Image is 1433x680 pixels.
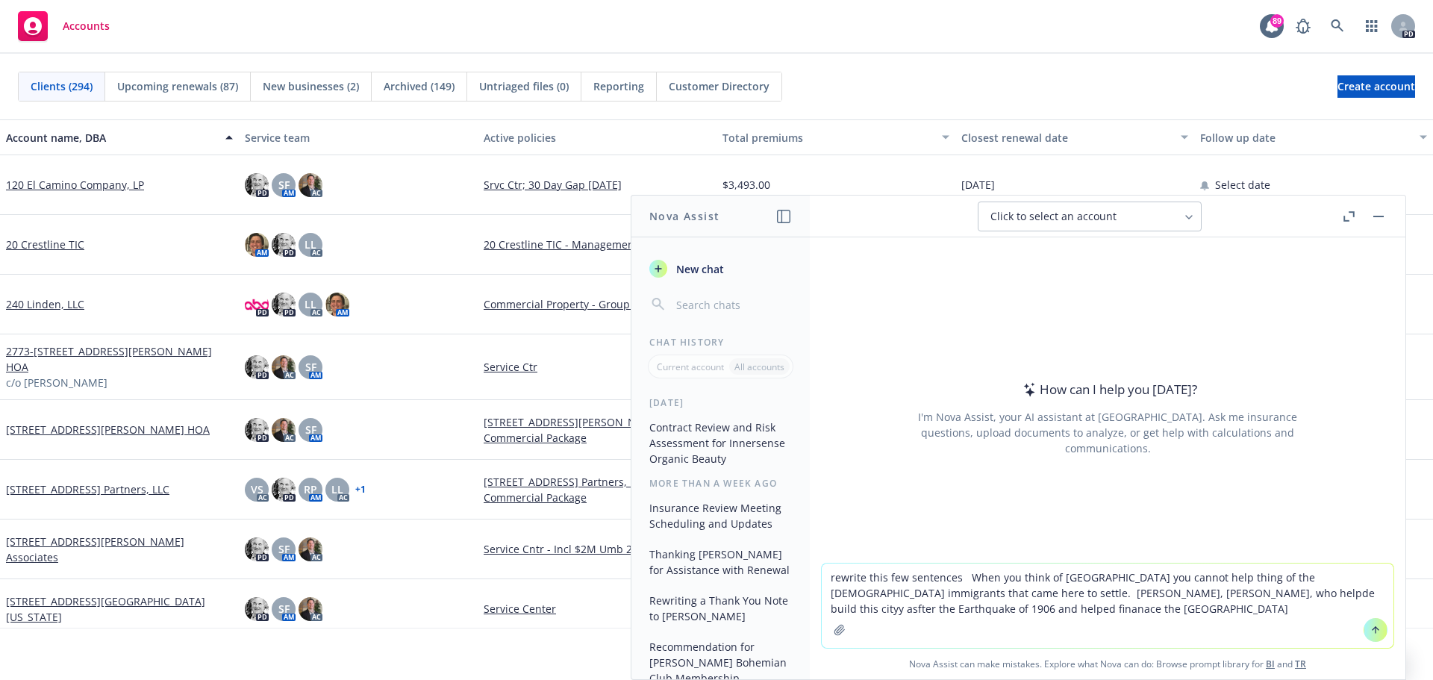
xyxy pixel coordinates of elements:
[299,597,322,621] img: photo
[304,481,317,497] span: RP
[669,78,769,94] span: Customer Directory
[484,601,711,617] a: Service Center
[1200,130,1411,146] div: Follow up date
[716,119,955,155] button: Total premiums
[6,375,107,390] span: c/o [PERSON_NAME]
[12,5,116,47] a: Accounts
[272,293,296,316] img: photo
[384,78,455,94] span: Archived (149)
[734,361,784,373] p: All accounts
[6,177,144,193] a: 120 El Camino Company, LP
[245,355,269,379] img: photo
[305,422,316,437] span: SF
[245,130,472,146] div: Service team
[643,496,798,536] button: Insurance Review Meeting Scheduling and Updates
[355,485,366,494] a: + 1
[484,541,711,557] a: Service Cntr - Incl $2M Umb 25-26
[955,119,1194,155] button: Closest renewal date
[1215,177,1270,193] span: Select date
[278,601,290,617] span: SF
[484,237,711,252] a: 20 Crestline TIC - Management Liability
[6,296,84,312] a: 240 Linden, LLC
[961,130,1172,146] div: Closest renewal date
[1019,380,1197,399] div: How can I help you [DATE]?
[631,477,810,490] div: More than a week ago
[1288,11,1318,41] a: Report a Bug
[478,119,716,155] button: Active policies
[6,130,216,146] div: Account name, DBA
[643,588,798,628] button: Rewriting a Thank You Note to [PERSON_NAME]
[305,359,316,375] span: SF
[6,343,233,375] a: 2773-[STREET_ADDRESS][PERSON_NAME] HOA
[643,415,798,471] button: Contract Review and Risk Assessment for Innersense Organic Beauty
[479,78,569,94] span: Untriaged files (0)
[245,537,269,561] img: photo
[245,173,269,197] img: photo
[673,261,724,277] span: New chat
[961,177,995,193] span: [DATE]
[1194,119,1433,155] button: Follow up date
[272,355,296,379] img: photo
[990,209,1117,224] span: Click to select an account
[1266,658,1275,670] a: BI
[272,418,296,442] img: photo
[299,173,322,197] img: photo
[6,237,84,252] a: 20 Crestline TIC
[245,418,269,442] img: photo
[1270,14,1284,28] div: 89
[278,541,290,557] span: SF
[1337,75,1415,98] a: Create account
[272,233,296,257] img: photo
[278,177,290,193] span: SF
[1337,72,1415,101] span: Create account
[978,202,1202,231] button: Click to select an account
[484,474,711,505] a: [STREET_ADDRESS] Partners, LLC - Commercial Package
[816,649,1399,679] span: Nova Assist can make mistakes. Explore what Nova can do: Browse prompt library for and
[6,593,233,625] a: [STREET_ADDRESS][GEOGRAPHIC_DATA][US_STATE]
[822,564,1393,648] textarea: rewrite this few sentences When you think of [GEOGRAPHIC_DATA] you cannot help thing of the [DEMO...
[484,177,711,193] a: Srvc Ctr; 30 Day Gap [DATE]
[722,130,933,146] div: Total premiums
[305,296,316,312] span: LL
[239,119,478,155] button: Service team
[722,177,770,193] span: $3,493.00
[1295,658,1306,670] a: TR
[1323,11,1352,41] a: Search
[263,78,359,94] span: New businesses (2)
[898,409,1317,456] div: I'm Nova Assist, your AI assistant at [GEOGRAPHIC_DATA]. Ask me insurance questions, upload docum...
[245,293,269,316] img: photo
[325,293,349,316] img: photo
[484,296,711,312] a: Commercial Property - Group Policy
[305,237,316,252] span: LL
[593,78,644,94] span: Reporting
[6,481,169,497] a: [STREET_ADDRESS] Partners, LLC
[484,130,711,146] div: Active policies
[272,478,296,502] img: photo
[6,534,233,565] a: [STREET_ADDRESS][PERSON_NAME] Associates
[245,233,269,257] img: photo
[643,255,798,282] button: New chat
[31,78,93,94] span: Clients (294)
[649,208,719,224] h1: Nova Assist
[251,481,263,497] span: VS
[331,481,343,497] span: LL
[673,294,792,315] input: Search chats
[63,20,110,32] span: Accounts
[299,537,322,561] img: photo
[643,542,798,582] button: Thanking [PERSON_NAME] for Assistance with Renewal
[484,414,711,446] a: [STREET_ADDRESS][PERSON_NAME] HOA - Commercial Package
[657,361,724,373] p: Current account
[1357,11,1387,41] a: Switch app
[117,78,238,94] span: Upcoming renewals (87)
[631,336,810,349] div: Chat History
[245,597,269,621] img: photo
[6,422,210,437] a: [STREET_ADDRESS][PERSON_NAME] HOA
[484,359,711,375] a: Service Ctr
[631,396,810,409] div: [DATE]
